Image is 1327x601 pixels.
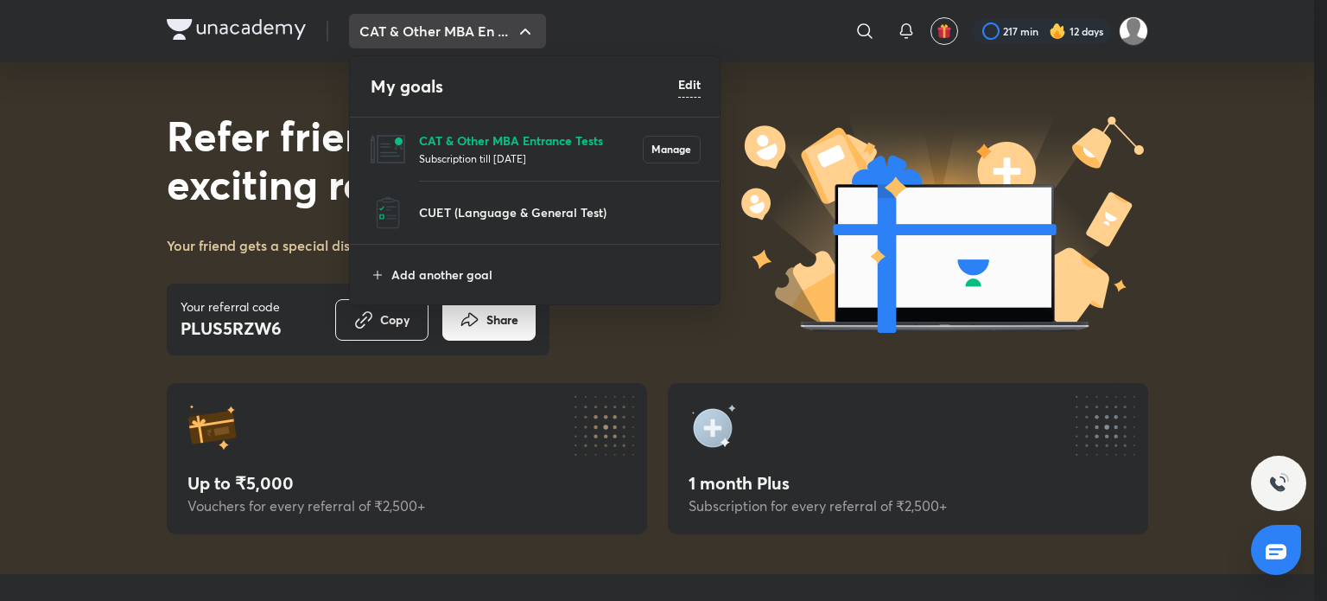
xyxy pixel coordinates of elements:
h6: Edit [678,75,701,93]
button: Manage [643,136,701,163]
p: CUET (Language & General Test) [419,203,701,221]
p: CAT & Other MBA Entrance Tests [419,131,643,150]
img: CAT & Other MBA Entrance Tests [371,132,405,167]
p: Add another goal [391,265,701,284]
p: Subscription till [DATE] [419,150,643,167]
h4: My goals [371,74,678,99]
img: CUET (Language & General Test) [371,195,405,230]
